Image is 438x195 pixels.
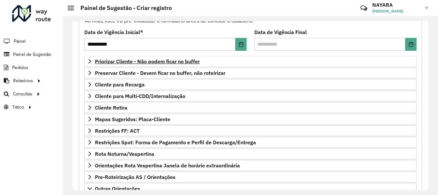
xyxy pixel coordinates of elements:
[84,183,417,194] a: Outras Orientações
[12,64,28,71] span: Pedidos
[84,79,417,90] a: Cliente para Recarga
[84,125,417,136] a: Restrições FF: ACT
[95,128,139,133] span: Restrições FF: ACT
[84,56,417,67] a: Priorizar Cliente - Não podem ficar no buffer
[235,38,247,51] button: Choose Date
[357,1,371,15] a: Contato Rápido
[95,105,127,110] span: Cliente Retira
[95,70,225,75] span: Preservar Cliente - Devem ficar no buffer, não roteirizar
[95,82,145,87] span: Cliente para Recarga
[84,114,417,125] a: Mapas Sugeridos: Placa-Cliente
[13,51,51,58] span: Painel de Sugestão
[95,151,154,156] span: Rota Noturna/Vespertina
[84,172,417,182] a: Pre-Roteirização AS / Orientações
[95,174,175,180] span: Pre-Roteirização AS / Orientações
[95,186,140,191] span: Outras Orientações
[95,59,200,64] span: Priorizar Cliente - Não podem ficar no buffer
[95,117,170,122] span: Mapas Sugeridos: Placa-Cliente
[14,38,26,45] span: Painel
[84,102,417,113] a: Cliente Retira
[13,77,33,84] span: Relatórios
[254,28,307,36] label: Data de Vigência Final
[13,91,32,97] span: Consultas
[372,8,420,14] span: [PERSON_NAME]
[84,160,417,171] a: Orientações Rota Vespertina Janela de horário extraordinária
[84,148,417,159] a: Rota Noturna/Vespertina
[405,38,417,51] button: Choose Date
[84,67,417,78] a: Preservar Cliente - Devem ficar no buffer, não roteirizar
[74,4,172,12] h2: Painel de Sugestão - Criar registro
[95,93,185,99] span: Cliente para Multi-CDD/Internalização
[84,137,417,148] a: Restrições Spot: Forma de Pagamento e Perfil de Descarga/Entrega
[95,163,240,168] span: Orientações Rota Vespertina Janela de horário extraordinária
[372,2,420,8] h3: NAYARA
[95,140,256,145] span: Restrições Spot: Forma de Pagamento e Perfil de Descarga/Entrega
[84,91,417,102] a: Cliente para Multi-CDD/Internalização
[84,28,143,36] label: Data de Vigência Inicial
[12,104,24,111] span: Tático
